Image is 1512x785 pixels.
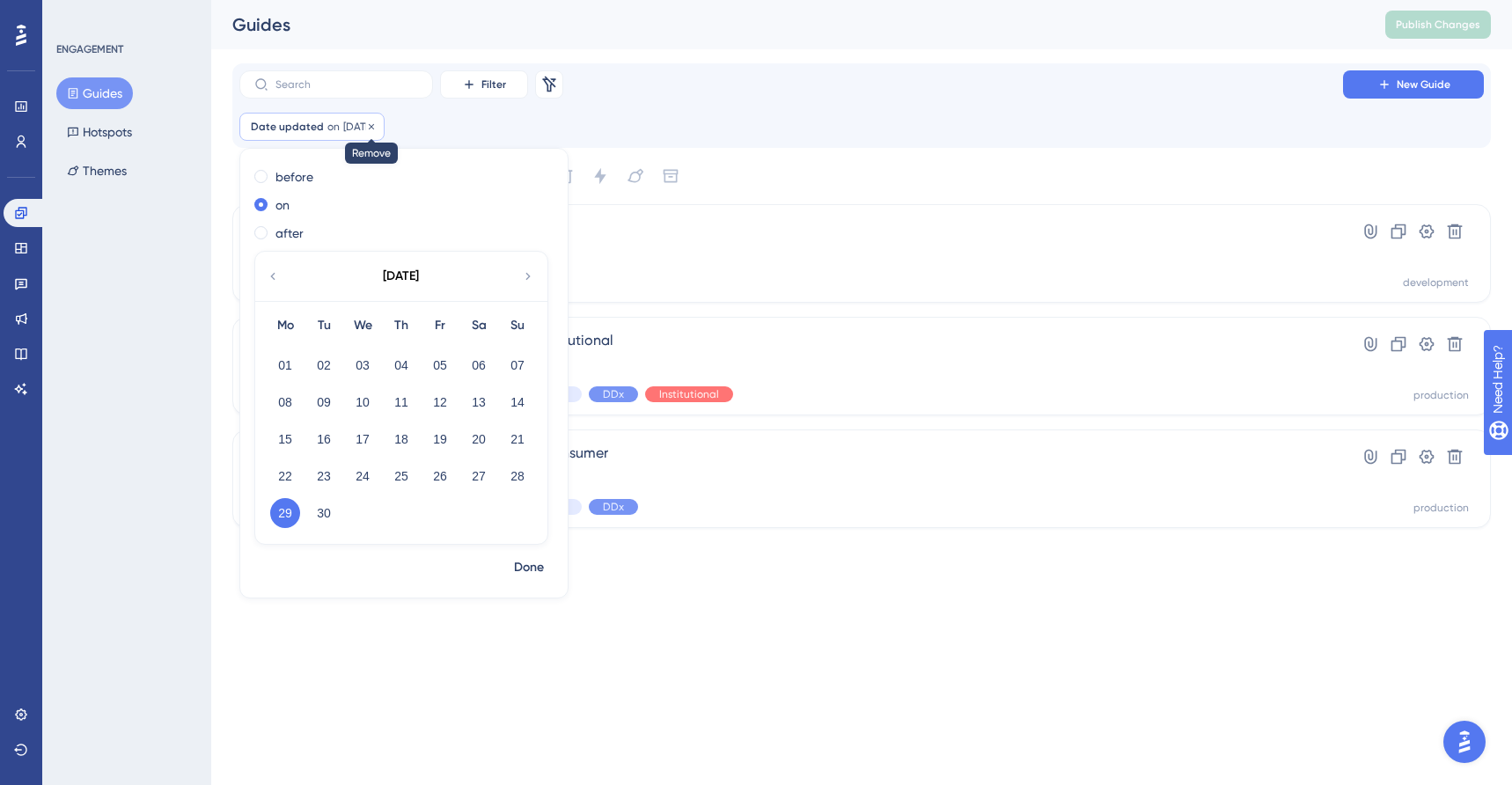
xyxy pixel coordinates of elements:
[440,70,528,99] button: Filter
[514,557,544,578] span: Done
[1343,70,1484,99] button: New Guide
[56,42,123,56] div: ENGAGEMENT
[503,461,532,491] button: 28
[251,120,324,134] span: Date updated
[421,315,459,336] div: Fr
[309,350,339,380] button: 02
[386,461,416,491] button: 25
[659,387,719,401] span: Institutional
[290,246,1293,260] div: Last Updated: [DATE] 06:22 PM
[232,12,1341,37] div: Guides
[386,350,416,380] button: 04
[481,77,506,92] span: Filter
[1413,501,1469,515] div: production
[425,424,455,454] button: 19
[498,315,537,336] div: Su
[464,350,494,380] button: 06
[270,350,300,380] button: 01
[503,424,532,454] button: 21
[383,266,419,287] div: [DATE]
[56,155,137,187] button: Themes
[309,498,339,528] button: 30
[275,166,313,187] label: before
[1385,11,1491,39] button: Publish Changes
[343,120,373,134] span: [DATE]
[327,120,340,134] span: on
[386,387,416,417] button: 11
[290,471,1293,485] div: Last Updated: [DATE] 02:46 PM
[464,387,494,417] button: 13
[309,387,339,417] button: 09
[56,77,133,109] button: Guides
[348,424,378,454] button: 17
[382,315,421,336] div: Th
[1438,715,1491,768] iframe: UserGuiding AI Assistant Launcher
[603,500,624,514] span: DDx
[275,194,290,216] label: on
[56,116,143,148] button: Hotspots
[425,461,455,491] button: 26
[503,387,532,417] button: 14
[343,315,382,336] div: We
[275,223,304,244] label: after
[290,330,1293,351] span: FTUE DDx Cases DDx Builder Tooltip - Institutional
[464,461,494,491] button: 27
[603,387,624,401] span: DDx
[504,552,554,583] button: Done
[309,461,339,491] button: 23
[425,387,455,417] button: 12
[464,424,494,454] button: 20
[270,424,300,454] button: 15
[1403,275,1469,290] div: development
[290,358,1293,372] div: Last Updated: [DATE] 02:44 PM
[270,498,300,528] button: 29
[1396,18,1480,32] span: Publish Changes
[270,387,300,417] button: 08
[266,315,305,336] div: Mo
[386,424,416,454] button: 18
[290,443,1293,464] span: FTUE DDx Cases DDx Builder Tooltips - Consumer
[1413,388,1469,402] div: production
[348,461,378,491] button: 24
[459,315,498,336] div: Sa
[270,461,300,491] button: 22
[503,350,532,380] button: 07
[348,387,378,417] button: 10
[290,217,1293,238] span: Baylor Study - Dev
[41,4,110,26] span: Need Help?
[425,350,455,380] button: 05
[275,78,418,91] input: Search
[305,315,343,336] div: Tu
[309,424,339,454] button: 16
[348,350,378,380] button: 03
[1397,77,1450,92] span: New Guide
